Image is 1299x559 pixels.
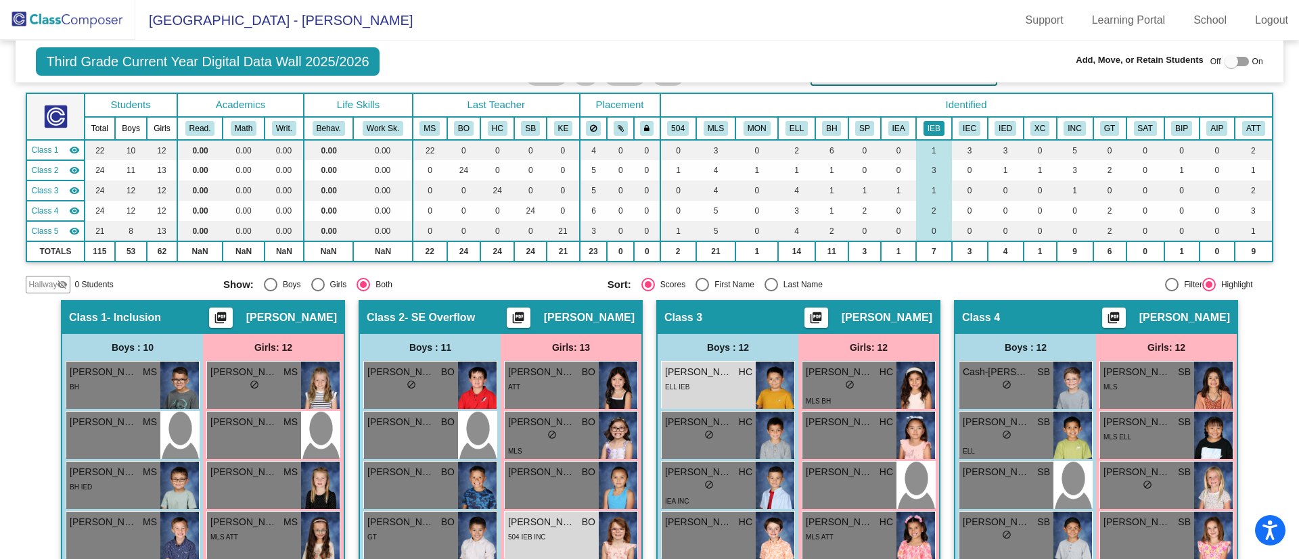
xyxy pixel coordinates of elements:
[85,93,177,117] th: Students
[1126,201,1164,221] td: 0
[304,140,353,160] td: 0.00
[988,140,1024,160] td: 3
[265,241,304,262] td: NaN
[1064,121,1085,136] button: INC
[916,140,951,160] td: 1
[660,180,696,201] td: 0
[304,93,413,117] th: Life Skills
[916,160,951,180] td: 3
[1126,140,1164,160] td: 0
[265,160,304,180] td: 0.00
[607,221,634,241] td: 0
[1024,160,1057,180] td: 1
[212,311,229,330] mat-icon: picture_as_pdf
[514,221,547,241] td: 0
[480,221,514,241] td: 0
[147,201,177,221] td: 12
[735,140,778,160] td: 0
[1164,180,1200,201] td: 0
[26,180,84,201] td: Hillary Cervantes - No Class Name
[85,117,115,140] th: Total
[1200,160,1235,180] td: 0
[988,221,1024,241] td: 0
[177,221,223,241] td: 0.00
[1093,117,1126,140] th: Gifted and Talented
[31,225,58,237] span: Class 5
[881,117,916,140] th: IEP - A
[547,241,579,262] td: 21
[1171,121,1192,136] button: BIP
[1235,160,1273,180] td: 1
[69,185,80,196] mat-icon: visibility
[1024,180,1057,201] td: 0
[26,241,84,262] td: TOTALS
[1126,160,1164,180] td: 0
[696,160,736,180] td: 4
[1106,311,1122,330] mat-icon: picture_as_pdf
[1164,117,1200,140] th: Behavior Intervention Plan
[696,221,736,241] td: 5
[804,308,828,328] button: Print Students Details
[265,180,304,201] td: 0.00
[607,160,634,180] td: 0
[778,160,815,180] td: 1
[413,241,447,262] td: 22
[488,121,507,136] button: HC
[1024,140,1057,160] td: 0
[607,180,634,201] td: 0
[1242,121,1264,136] button: ATT
[1024,117,1057,140] th: Cross Categorical
[209,308,233,328] button: Print Students Details
[881,180,916,201] td: 1
[265,140,304,160] td: 0.00
[580,221,608,241] td: 3
[447,180,481,201] td: 0
[916,241,951,262] td: 7
[660,201,696,221] td: 0
[959,121,980,136] button: IEC
[547,180,579,201] td: 0
[514,180,547,201] td: 0
[1200,201,1235,221] td: 0
[31,185,58,197] span: Class 3
[115,221,147,241] td: 8
[778,140,815,160] td: 2
[1093,241,1126,262] td: 6
[1081,9,1177,31] a: Learning Portal
[660,140,696,160] td: 0
[547,160,579,180] td: 0
[1093,221,1126,241] td: 2
[413,180,447,201] td: 0
[696,201,736,221] td: 5
[1235,201,1273,221] td: 3
[1100,121,1119,136] button: GT
[634,201,660,221] td: 0
[1126,180,1164,201] td: 0
[177,201,223,221] td: 0.00
[85,201,115,221] td: 24
[223,278,597,291] mat-radio-group: Select an option
[514,117,547,140] th: Sheila Buyer
[26,221,84,241] td: Kayla Eylicio - No Class Name
[1235,241,1273,262] td: 9
[1126,117,1164,140] th: SAT
[147,241,177,262] td: 62
[115,241,147,262] td: 53
[447,221,481,241] td: 0
[815,221,848,241] td: 2
[447,201,481,221] td: 0
[822,121,841,136] button: BH
[848,140,881,160] td: 0
[1200,221,1235,241] td: 0
[580,140,608,160] td: 4
[1057,140,1093,160] td: 5
[735,160,778,180] td: 1
[147,180,177,201] td: 12
[480,180,514,201] td: 24
[85,180,115,201] td: 24
[744,121,771,136] button: MON
[580,180,608,201] td: 5
[1102,308,1126,328] button: Print Students Details
[778,201,815,221] td: 3
[988,160,1024,180] td: 1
